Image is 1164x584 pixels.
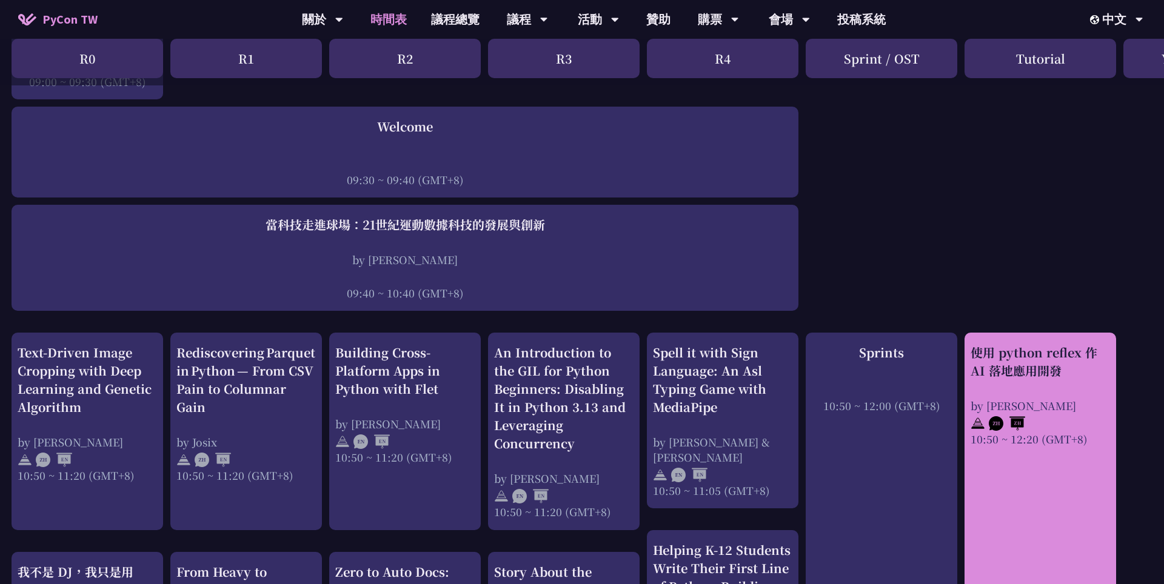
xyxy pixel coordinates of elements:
[1090,15,1102,24] img: Locale Icon
[653,434,792,465] div: by [PERSON_NAME] & [PERSON_NAME]
[965,39,1116,78] div: Tutorial
[494,471,634,486] div: by [PERSON_NAME]
[335,434,350,449] img: svg+xml;base64,PHN2ZyB4bWxucz0iaHR0cDovL3d3dy53My5vcmcvMjAwMC9zdmciIHdpZHRoPSIyNCIgaGVpZ2h0PSIyNC...
[494,343,634,519] a: An Introduction to the GIL for Python Beginners: Disabling It in Python 3.13 and Leveraging Concu...
[18,252,792,267] div: by [PERSON_NAME]
[18,453,32,467] img: svg+xml;base64,PHN2ZyB4bWxucz0iaHR0cDovL3d3dy53My5vcmcvMjAwMC9zdmciIHdpZHRoPSIyNCIgaGVpZ2h0PSIyNC...
[176,343,316,416] div: Rediscovering Parquet in Python — From CSV Pain to Columnar Gain
[18,216,792,234] div: 當科技走進球場：21世紀運動數據科技的發展與創新
[653,468,667,482] img: svg+xml;base64,PHN2ZyB4bWxucz0iaHR0cDovL3d3dy53My5vcmcvMjAwMC9zdmciIHdpZHRoPSIyNCIgaGVpZ2h0PSIyNC...
[335,343,475,465] a: Building Cross-Platform Apps in Python with Flet by [PERSON_NAME] 10:50 ~ 11:20 (GMT+8)
[494,489,509,503] img: svg+xml;base64,PHN2ZyB4bWxucz0iaHR0cDovL3d3dy53My5vcmcvMjAwMC9zdmciIHdpZHRoPSIyNCIgaGVpZ2h0PSIyNC...
[18,343,157,483] a: Text-Driven Image Cropping with Deep Learning and Genetic Algorithm by [PERSON_NAME] 10:50 ~ 11:2...
[512,489,549,503] img: ENEN.5a408d1.svg
[812,398,951,413] div: 10:50 ~ 12:00 (GMT+8)
[653,343,792,498] a: Spell it with Sign Language: An Asl Typing Game with MediaPipe by [PERSON_NAME] & [PERSON_NAME] 1...
[18,118,792,136] div: Welcome
[653,483,792,498] div: 10:50 ~ 11:05 (GMT+8)
[329,39,481,78] div: R2
[647,39,798,78] div: R4
[971,398,1110,413] div: by [PERSON_NAME]
[176,453,191,467] img: svg+xml;base64,PHN2ZyB4bWxucz0iaHR0cDovL3d3dy53My5vcmcvMjAwMC9zdmciIHdpZHRoPSIyNCIgaGVpZ2h0PSIyNC...
[12,39,163,78] div: R0
[36,453,72,467] img: ZHEN.371966e.svg
[971,343,1110,380] div: 使用 python reflex 作 AI 落地應用開發
[176,434,316,450] div: by Josix
[18,285,792,300] div: 09:40 ~ 10:40 (GMT+8)
[335,450,475,465] div: 10:50 ~ 11:20 (GMT+8)
[494,343,634,453] div: An Introduction to the GIL for Python Beginners: Disabling It in Python 3.13 and Leveraging Concu...
[176,343,316,483] a: Rediscovering Parquet in Python — From CSV Pain to Columnar Gain by Josix 10:50 ~ 11:20 (GMT+8)
[488,39,640,78] div: R3
[353,434,390,449] img: ENEN.5a408d1.svg
[176,468,316,483] div: 10:50 ~ 11:20 (GMT+8)
[653,343,792,416] div: Spell it with Sign Language: An Asl Typing Game with MediaPipe
[195,453,231,467] img: ZHEN.371966e.svg
[18,172,792,187] div: 09:30 ~ 09:40 (GMT+8)
[971,416,985,431] img: svg+xml;base64,PHN2ZyB4bWxucz0iaHR0cDovL3d3dy53My5vcmcvMjAwMC9zdmciIHdpZHRoPSIyNCIgaGVpZ2h0PSIyNC...
[18,434,157,450] div: by [PERSON_NAME]
[18,468,157,483] div: 10:50 ~ 11:20 (GMT+8)
[812,343,951,362] div: Sprints
[6,4,110,35] a: PyCon TW
[18,13,36,25] img: Home icon of PyCon TW 2025
[494,504,634,519] div: 10:50 ~ 11:20 (GMT+8)
[971,431,1110,446] div: 10:50 ~ 12:20 (GMT+8)
[806,39,957,78] div: Sprint / OST
[170,39,322,78] div: R1
[671,468,707,482] img: ENEN.5a408d1.svg
[335,416,475,431] div: by [PERSON_NAME]
[18,216,792,300] a: 當科技走進球場：21世紀運動數據科技的發展與創新 by [PERSON_NAME] 09:40 ~ 10:40 (GMT+8)
[335,343,475,398] div: Building Cross-Platform Apps in Python with Flet
[42,10,98,28] span: PyCon TW
[971,343,1110,446] a: 使用 python reflex 作 AI 落地應用開發 by [PERSON_NAME] 10:50 ~ 12:20 (GMT+8)
[989,416,1025,431] img: ZHZH.38617ef.svg
[18,343,157,416] div: Text-Driven Image Cropping with Deep Learning and Genetic Algorithm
